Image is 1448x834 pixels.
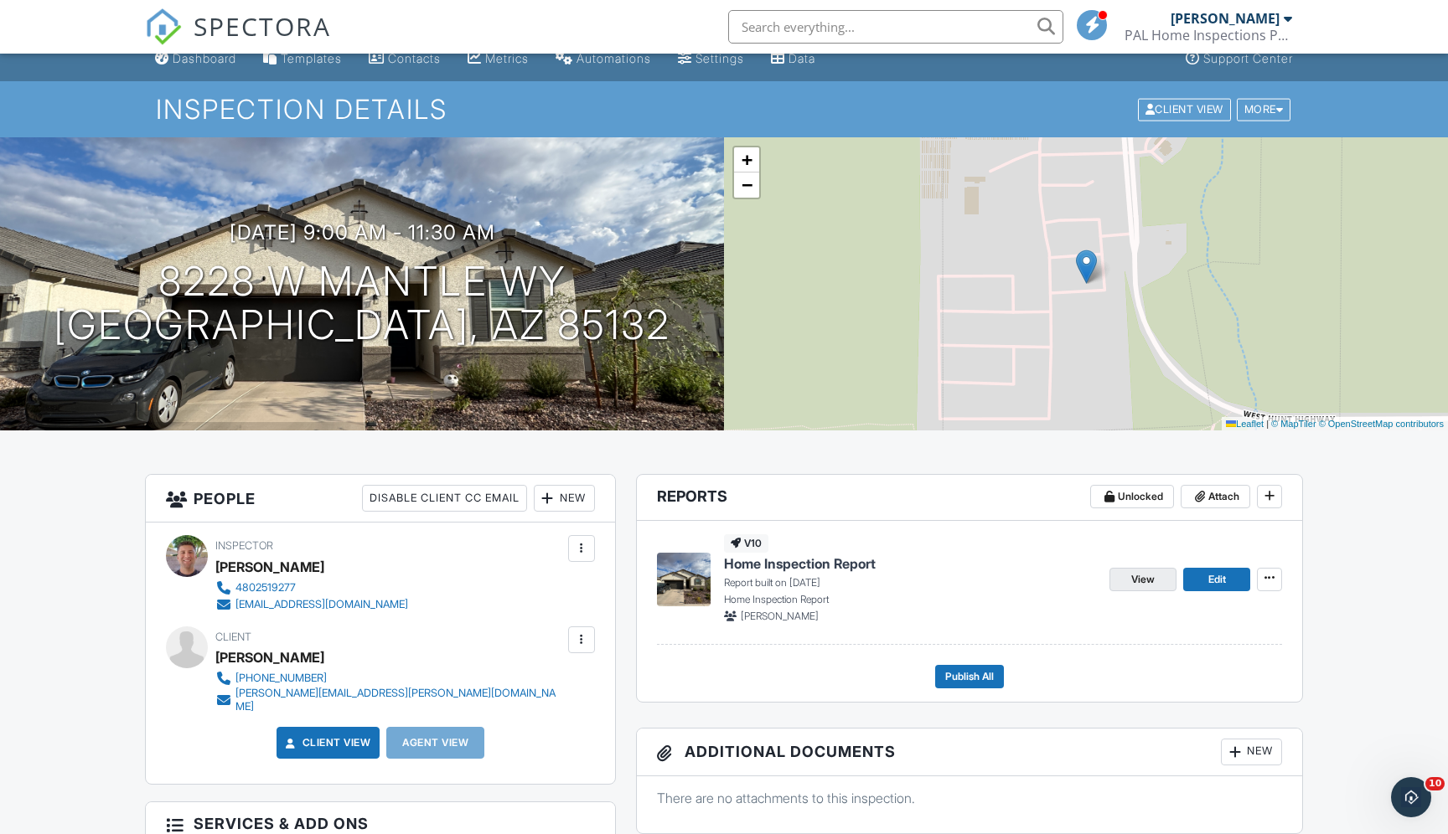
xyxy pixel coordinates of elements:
[1271,419,1316,429] a: © MapTiler
[146,475,615,523] h3: People
[734,172,759,198] a: Zoom out
[362,485,527,512] div: Disable Client CC Email
[1425,777,1445,790] span: 10
[215,579,408,596] a: 4802519277
[215,539,273,552] span: Inspector
[215,687,564,713] a: [PERSON_NAME][EMAIL_ADDRESS][PERSON_NAME][DOMAIN_NAME]
[1171,10,1280,27] div: [PERSON_NAME]
[1076,250,1097,284] img: Marker
[215,631,251,643] span: Client
[534,485,595,512] div: New
[145,23,331,58] a: SPECTORA
[235,687,564,713] div: [PERSON_NAME][EMAIL_ADDRESS][PERSON_NAME][DOMAIN_NAME]
[764,44,822,75] a: Data
[1266,419,1269,429] span: |
[1179,44,1300,75] a: Support Center
[671,44,751,75] a: Settings
[388,51,441,65] div: Contacts
[1226,419,1264,429] a: Leaflet
[742,174,752,195] span: −
[549,44,658,75] a: Automations (Basic)
[789,51,815,65] div: Data
[734,147,759,172] a: Zoom in
[235,598,408,611] div: [EMAIL_ADDRESS][DOMAIN_NAME]
[1237,98,1291,121] div: More
[282,734,371,751] a: Client View
[1391,777,1431,817] iframe: Intercom live chat
[1136,102,1235,115] a: Client View
[577,51,651,65] div: Automations
[215,596,408,613] a: [EMAIL_ADDRESS][DOMAIN_NAME]
[1319,419,1444,429] a: © OpenStreetMap contributors
[1125,27,1292,44] div: PAL Home Inspections PLLC
[156,95,1293,124] h1: Inspection Details
[728,10,1063,44] input: Search everything...
[461,44,535,75] a: Metrics
[54,260,670,348] h1: 8228 W Mantle Wy [GEOGRAPHIC_DATA], AZ 85132
[215,670,564,687] a: [PHONE_NUMBER]
[742,149,752,170] span: +
[235,672,327,685] div: [PHONE_NUMBER]
[1203,51,1293,65] div: Support Center
[145,8,182,45] img: The Best Home Inspection Software - Spectora
[637,728,1302,776] h3: Additional Documents
[215,645,324,670] div: [PERSON_NAME]
[215,554,324,579] div: [PERSON_NAME]
[1221,739,1282,765] div: New
[657,789,1282,807] p: There are no attachments to this inspection.
[194,8,331,44] span: SPECTORA
[230,221,495,244] h3: [DATE] 9:00 am - 11:30 am
[485,51,529,65] div: Metrics
[235,581,296,595] div: 4802519277
[362,44,447,75] a: Contacts
[1138,98,1231,121] div: Client View
[696,51,744,65] div: Settings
